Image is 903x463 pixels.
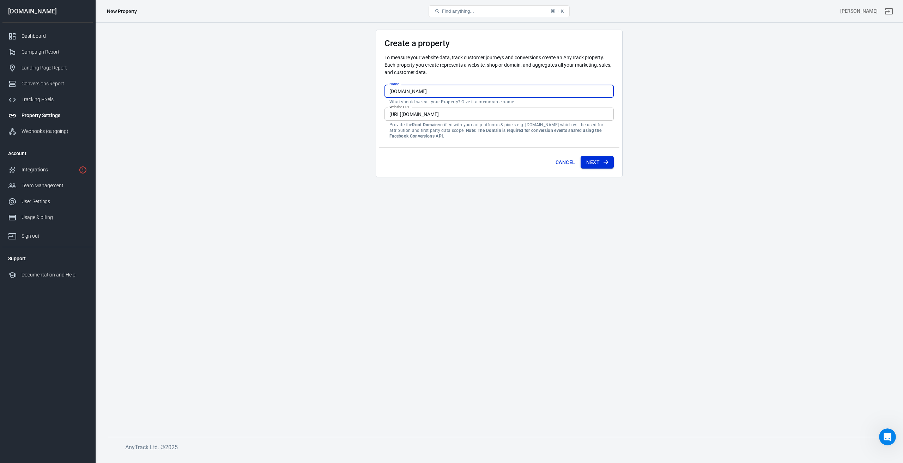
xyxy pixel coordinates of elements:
[389,104,410,110] label: Website URL
[22,48,87,56] div: Campaign Report
[389,122,609,139] p: Provide the verified with your ad platforms & pixels e.g. [DOMAIN_NAME] which will be used for at...
[34,7,60,12] h1: AnyTrack
[121,228,132,239] button: Send a message…
[79,166,87,174] svg: 1 networks not verified yet
[384,54,614,76] p: To measure your website data, track customer journeys and conversions create an AnyTrack property...
[6,213,135,257] div: AnyTrack says…
[6,19,116,79] div: Sure. BTW i noticed that there are alot oferrorson your dfo integration.You can see the logshere....
[389,99,609,105] p: What should we call your Property? Give it a memorable name.
[879,428,896,445] iframe: Intercom live chat
[6,196,73,212] div: Do you still need help?
[22,128,87,135] div: Webhooks (outgoing)
[25,85,135,128] div: Yes, I found it. Thanks [PERSON_NAME]. I haven't officially launched it yet. There are still some...
[22,214,87,221] div: Usage & billing
[22,32,87,40] div: Dashboard
[107,8,137,15] div: New Property
[11,201,68,208] div: Do you still need help?
[22,232,87,240] div: Sign out
[6,134,135,143] div: [DATE]
[22,166,76,173] div: Integrations
[62,37,73,43] a: here
[2,76,93,92] a: Conversions Report
[2,162,93,178] a: Integrations
[22,271,87,279] div: Documentation and Help
[880,3,897,20] a: Sign out
[581,156,614,169] button: Next
[22,198,87,205] div: User Settings
[2,44,93,60] a: Campaign Report
[384,85,614,98] input: Your Website Name
[6,196,135,213] div: AnyTrack says…
[20,4,31,15] img: Profile image for AnyTrack
[11,37,110,44] div: You can see the logs .
[11,47,110,75] div: Maybe these conversions are from traffic that is not tracked by anytrack or where anytrack tag ha...
[2,123,93,139] a: Webhooks (outgoing)
[2,225,93,244] a: Sign out
[11,147,110,154] div: Thanks for letting us know.
[22,112,87,119] div: Property Settings
[31,89,130,124] div: Yes, I found it. Thanks [PERSON_NAME]. I haven't officially launched it yet. There are still some...
[125,443,654,452] h6: AnyTrack Ltd. © 2025
[389,81,399,87] label: Name
[34,231,39,237] button: Upload attachment
[2,209,93,225] a: Usage & billing
[22,182,87,189] div: Team Management
[2,92,93,108] a: Tracking Pixels
[551,8,564,14] div: ⌘ + K
[5,3,18,16] button: go back
[412,122,438,127] strong: Root Domain
[384,38,614,48] h3: Create a property
[2,28,93,44] a: Dashboard
[6,85,135,134] div: bin says…
[11,154,110,175] div: Once you're up and running do let us know and we'll review your account to provide feedback / set...
[429,5,570,17] button: Find anything...⌘ + K
[2,194,93,209] a: User Settings
[22,231,28,237] button: Gif picker
[553,156,578,169] button: Cancel
[11,23,110,37] div: Sure. BTW i noticed that there are alot of on your dfo integration.
[6,19,135,85] div: Laurent says…
[2,145,93,162] li: Account
[123,3,137,16] button: Home
[840,7,878,15] div: Account id: I2Uq4N7g
[6,216,135,228] textarea: Message…
[6,143,135,185] div: Laurent says…
[16,30,31,36] a: errors
[2,8,93,14] div: [DOMAIN_NAME]
[384,108,614,121] input: example.com
[2,108,93,123] a: Property Settings
[22,80,87,87] div: Conversions Report
[22,96,87,103] div: Tracking Pixels
[2,60,93,76] a: Landing Page Report
[2,178,93,194] a: Team Management
[2,250,93,267] li: Support
[11,231,17,237] button: Emoji picker
[6,213,116,242] div: I am closing this conversation for now. You can always respond later or start a new conversation.
[22,64,87,72] div: Landing Page Report
[389,128,601,139] strong: Note: The Domain is required for conversion events shared using the Facebook Conversions API.
[6,143,116,179] div: Thanks for letting us know.Once you're up and running do let us know and we'll review your accoun...
[442,8,474,14] span: Find anything...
